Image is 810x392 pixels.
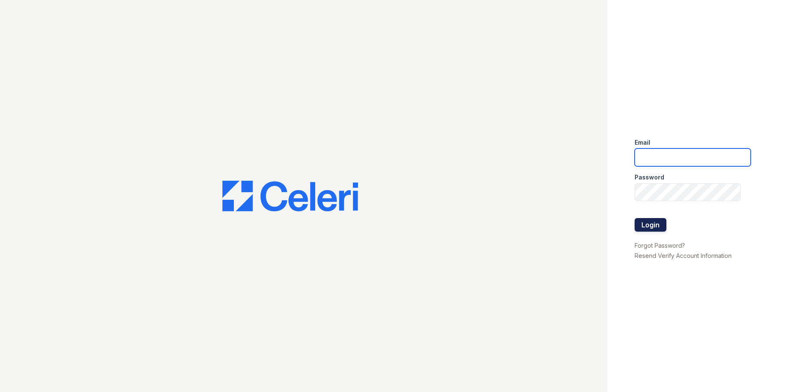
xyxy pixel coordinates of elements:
label: Email [635,138,650,147]
a: Resend Verify Account Information [635,252,732,259]
button: Login [635,218,666,232]
label: Password [635,173,664,182]
a: Forgot Password? [635,242,685,249]
img: CE_Logo_Blue-a8612792a0a2168367f1c8372b55b34899dd931a85d93a1a3d3e32e68fde9ad4.png [222,181,358,211]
